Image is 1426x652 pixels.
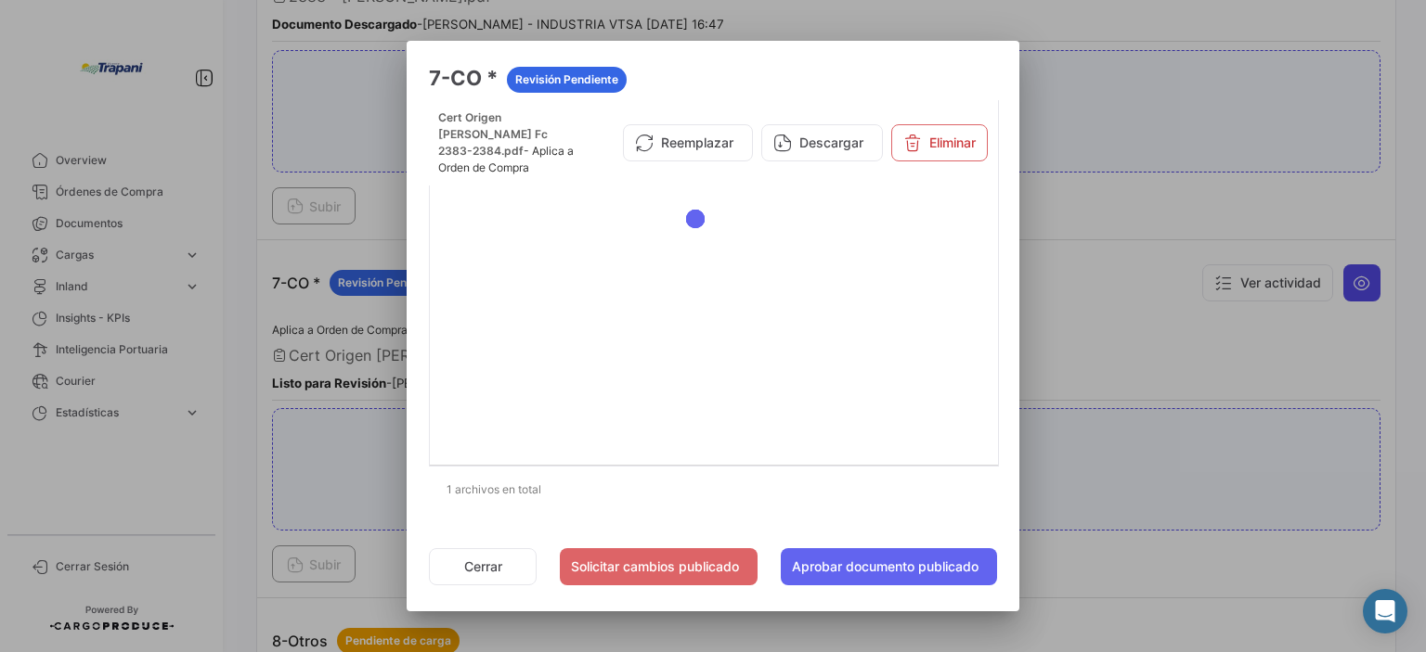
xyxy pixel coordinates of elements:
[560,548,758,585] button: Solicitar cambios publicado
[1363,589,1407,633] div: Abrir Intercom Messenger
[623,124,753,161] button: Reemplazar
[515,71,618,88] span: Revisión Pendiente
[429,63,997,93] h3: 7-CO *
[761,124,883,161] button: Descargar
[438,110,548,158] span: Cert Origen [PERSON_NAME] Fc 2383-2384.pdf
[891,124,988,161] button: Eliminar
[429,467,997,513] div: 1 archivos en total
[781,548,997,585] button: Aprobar documento publicado
[429,548,537,585] button: Cerrar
